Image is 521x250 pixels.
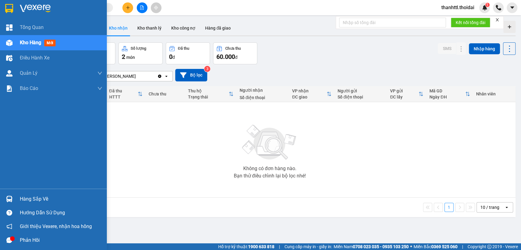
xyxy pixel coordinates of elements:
th: Toggle SortBy [106,86,146,102]
img: warehouse-icon [6,196,13,202]
span: Kho hàng [20,40,41,45]
span: message [6,237,12,243]
span: down [97,71,102,76]
div: Thu hộ [188,88,229,93]
span: | [279,243,280,250]
th: Toggle SortBy [289,86,335,102]
span: 2 [122,53,125,60]
span: thanhttl.thoidai [436,4,479,11]
div: Người gửi [338,88,384,93]
strong: 0708 023 035 - 0935 103 250 [353,244,409,249]
img: icon-new-feature [482,5,487,10]
div: Hướng dẫn sử dụng [20,208,102,217]
button: Kho nhận [104,21,132,35]
img: warehouse-icon [6,70,13,77]
div: ĐC giao [292,95,327,99]
span: | [462,243,463,250]
img: dashboard-icon [6,24,13,31]
span: Chuyển phát nhanh: [GEOGRAPHIC_DATA] - [GEOGRAPHIC_DATA] [4,26,57,48]
span: plus [126,5,130,10]
button: caret-down [507,2,517,13]
span: caret-down [509,5,515,10]
sup: 1 [485,3,490,7]
span: Báo cáo [20,84,38,92]
div: Số điện thoại [240,95,286,100]
span: Miền Bắc [414,243,458,250]
div: Tạo kho hàng mới [503,21,516,33]
div: ĐC lấy [390,95,418,99]
span: Cung cấp máy in - giấy in: [284,243,332,250]
button: Kết nối tổng đài [451,18,490,27]
span: Giới thiệu Vexere, nhận hoa hồng [20,223,92,230]
div: 63 [PERSON_NAME] [97,73,136,79]
button: Kho thanh lý [132,21,166,35]
button: plus [122,2,133,13]
div: Chưa thu [225,46,241,51]
img: logo-vxr [5,4,13,13]
span: Hỗ trợ kỹ thuật: [218,243,274,250]
div: Mã GD [429,88,465,93]
button: 1 [444,203,454,212]
span: đ [235,55,237,60]
span: DT1408250245 [57,41,94,47]
div: Bạn thử điều chỉnh lại bộ lọc nhé! [233,173,306,178]
strong: CÔNG TY TNHH DỊCH VỤ DU LỊCH THỜI ĐẠI [5,5,55,25]
svg: open [164,74,169,79]
span: 1 [486,3,488,7]
button: aim [151,2,161,13]
div: Số lượng [131,46,146,51]
th: Toggle SortBy [185,86,237,102]
span: Điều hành xe [20,54,49,62]
div: Đã thu [178,46,189,51]
div: Số điện thoại [338,95,384,99]
span: Kết nối tổng đài [456,19,485,26]
svg: open [504,205,509,210]
span: Quản Lý [20,69,38,77]
div: 10 / trang [480,204,499,210]
span: notification [6,223,12,229]
input: Nhập số tổng đài [339,18,446,27]
div: Hàng sắp về [20,195,102,204]
div: Ngày ĐH [429,95,465,99]
sup: 3 [204,66,210,72]
img: svg+xml;base64,PHN2ZyBjbGFzcz0ibGlzdC1wbHVnX19zdmciIHhtbG5zPSJodHRwOi8vd3d3LnczLm9yZy8yMDAwL3N2Zy... [239,121,300,164]
div: Trạng thái [188,95,229,99]
span: Tổng Quan [20,23,44,31]
img: solution-icon [6,85,13,92]
img: warehouse-icon [6,55,13,61]
button: Số lượng2món [118,42,163,64]
img: warehouse-icon [6,40,13,46]
div: HTTT [109,95,138,99]
span: 60.000 [216,53,235,60]
span: món [126,55,135,60]
div: VP gửi [390,88,418,93]
div: Nhân viên [476,91,512,96]
button: Đã thu0đ [166,42,210,64]
input: Selected 63 Trần Quang Tặng. [136,73,137,79]
span: close [495,18,499,22]
span: down [97,86,102,91]
button: Hàng đã giao [200,21,236,35]
div: VP nhận [292,88,327,93]
span: 0 [169,53,172,60]
button: file-add [137,2,147,13]
th: Toggle SortBy [387,86,426,102]
img: logo [2,22,3,53]
button: Nhập hàng [469,43,500,54]
button: Bộ lọc [175,69,207,81]
strong: 1900 633 818 [248,244,274,249]
div: Phản hồi [20,236,102,245]
svg: Clear value [157,74,162,79]
span: Miền Nam [334,243,409,250]
button: Chưa thu60.000đ [213,42,257,64]
th: Toggle SortBy [426,86,473,102]
span: question-circle [6,210,12,216]
div: Chưa thu [149,91,182,96]
span: aim [154,5,158,10]
span: đ [172,55,175,60]
img: phone-icon [496,5,501,10]
div: Đã thu [109,88,138,93]
span: copyright [487,245,491,249]
strong: 0369 525 060 [431,244,458,249]
span: file-add [140,5,144,10]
